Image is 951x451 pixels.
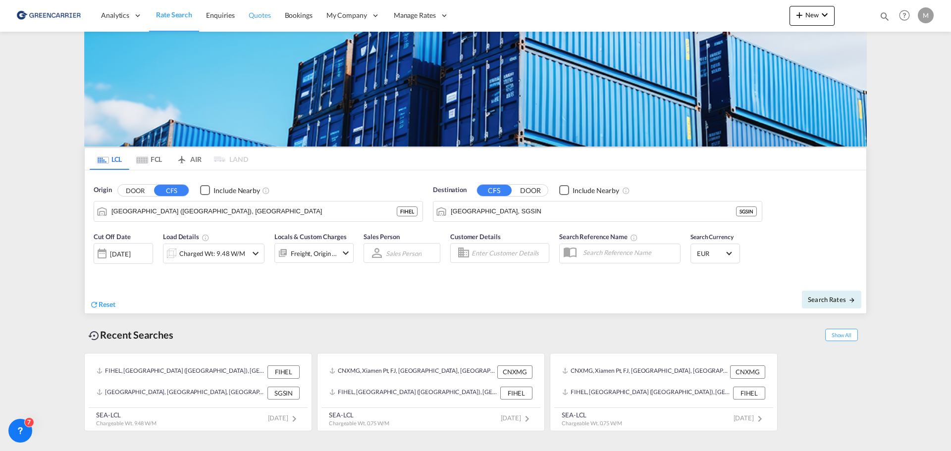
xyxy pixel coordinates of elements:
[451,204,736,219] input: Search by Port
[329,410,389,419] div: SEA-LCL
[754,413,766,425] md-icon: icon-chevron-right
[802,291,861,308] button: Search Ratesicon-arrow-right
[84,353,312,431] recent-search-card: FIHEL, [GEOGRAPHIC_DATA] ([GEOGRAPHIC_DATA]), [GEOGRAPHIC_DATA], [GEOGRAPHIC_DATA], [GEOGRAPHIC_D...
[397,206,418,216] div: FIHEL
[329,420,389,426] span: Chargeable Wt. 0.75 W/M
[733,387,765,400] div: FIHEL
[500,387,532,400] div: FIHEL
[340,247,352,259] md-icon: icon-chevron-down
[84,32,867,147] img: GreenCarrierFCL_LCL.png
[918,7,934,23] div: M
[790,6,835,26] button: icon-plus 400-fgNewicon-chevron-down
[200,185,260,196] md-checkbox: Checkbox No Ink
[288,413,300,425] md-icon: icon-chevron-right
[90,300,99,309] md-icon: icon-refresh
[96,410,157,419] div: SEA-LCL
[250,248,262,259] md-icon: icon-chevron-down
[793,11,831,19] span: New
[394,10,436,20] span: Manage Rates
[110,250,130,258] div: [DATE]
[730,365,765,378] div: CNXMG
[472,246,546,260] input: Enter Customer Details
[118,185,153,196] button: DOOR
[97,387,265,400] div: SGSIN, Singapore, Singapore, South East Asia, Asia Pacific
[99,300,115,308] span: Reset
[848,297,855,303] md-icon: icon-arrow-right
[550,353,778,431] recent-search-card: CNXMG, Xiamen Pt, FJ, [GEOGRAPHIC_DATA], [GEOGRAPHIC_DATA] & [GEOGRAPHIC_DATA], [GEOGRAPHIC_DATA]...
[317,353,545,431] recent-search-card: CNXMG, Xiamen Pt, FJ, [GEOGRAPHIC_DATA], [GEOGRAPHIC_DATA] & [GEOGRAPHIC_DATA], [GEOGRAPHIC_DATA]...
[202,234,210,242] md-icon: Chargeable Weight
[385,246,423,260] md-select: Sales Person
[793,9,805,21] md-icon: icon-plus 400-fg
[697,249,725,258] span: EUR
[206,11,235,19] span: Enquiries
[578,245,680,260] input: Search Reference Name
[879,11,890,26] div: icon-magnify
[163,233,210,241] span: Load Details
[176,153,188,161] md-icon: icon-airplane
[690,233,734,241] span: Search Currency
[163,244,264,263] div: Charged Wt: 9.48 W/Micon-chevron-down
[433,201,762,221] md-input-container: Singapore, SGSIN
[94,243,153,264] div: [DATE]
[85,170,866,313] div: Origin DOOR CFS Checkbox No InkUnchecked: Ignores neighbouring ports when fetching rates.Checked ...
[513,185,548,196] button: DOOR
[825,329,858,341] span: Show All
[101,10,129,20] span: Analytics
[562,365,728,378] div: CNXMG, Xiamen Pt, FJ, China, Greater China & Far East Asia, Asia Pacific
[179,247,245,260] div: Charged Wt: 9.48 W/M
[129,148,169,170] md-tab-item: FCL
[329,387,498,400] div: FIHEL, Helsingfors (Helsinki), Finland, Northern Europe, Europe
[477,185,512,196] button: CFS
[96,420,157,426] span: Chargeable Wt. 9.48 W/M
[896,7,913,24] span: Help
[630,234,638,242] md-icon: Your search will be saved by the below given name
[90,300,115,310] div: icon-refreshReset
[213,186,260,196] div: Include Nearby
[267,387,300,400] div: SGSIN
[562,387,731,400] div: FIHEL, Helsingfors (Helsinki), Finland, Northern Europe, Europe
[521,413,533,425] md-icon: icon-chevron-right
[562,420,622,426] span: Chargeable Wt. 0.75 W/M
[291,247,337,260] div: Freight Origin Destination
[808,296,855,303] span: Search Rates
[879,11,890,22] md-icon: icon-magnify
[736,206,757,216] div: SGSIN
[274,233,347,241] span: Locals & Custom Charges
[450,233,500,241] span: Customer Details
[559,233,638,241] span: Search Reference Name
[497,365,532,378] div: CNXMG
[559,185,619,196] md-checkbox: Checkbox No Ink
[94,233,131,241] span: Cut Off Date
[326,10,367,20] span: My Company
[84,324,177,346] div: Recent Searches
[622,187,630,195] md-icon: Unchecked: Ignores neighbouring ports when fetching rates.Checked : Includes neighbouring ports w...
[249,11,270,19] span: Quotes
[819,9,831,21] md-icon: icon-chevron-down
[154,185,189,196] button: CFS
[562,410,622,419] div: SEA-LCL
[734,414,766,422] span: [DATE]
[329,365,495,378] div: CNXMG, Xiamen Pt, FJ, China, Greater China & Far East Asia, Asia Pacific
[94,185,111,195] span: Origin
[169,148,209,170] md-tab-item: AIR
[94,263,101,276] md-datepicker: Select
[274,243,354,263] div: Freight Origin Destinationicon-chevron-down
[90,148,129,170] md-tab-item: LCL
[94,201,423,221] md-input-container: Helsingfors (Helsinki), FIHEL
[696,246,735,260] md-select: Select Currency: € EUREuro
[15,4,82,27] img: 176147708aff11ef8735f72d97dca5a8.png
[285,11,313,19] span: Bookings
[573,186,619,196] div: Include Nearby
[262,187,270,195] md-icon: Unchecked: Ignores neighbouring ports when fetching rates.Checked : Includes neighbouring ports w...
[97,365,265,378] div: FIHEL, Helsingfors (Helsinki), Finland, Northern Europe, Europe
[156,10,192,19] span: Rate Search
[267,365,300,378] div: FIHEL
[364,233,400,241] span: Sales Person
[88,330,100,342] md-icon: icon-backup-restore
[501,414,533,422] span: [DATE]
[268,414,300,422] span: [DATE]
[896,7,918,25] div: Help
[90,148,248,170] md-pagination-wrapper: Use the left and right arrow keys to navigate between tabs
